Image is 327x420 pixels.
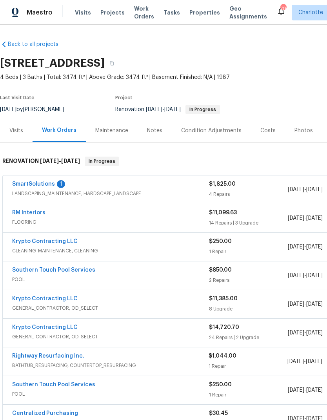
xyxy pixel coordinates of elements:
[288,301,304,307] span: [DATE]
[40,158,80,164] span: -
[209,362,287,370] div: 1 Repair
[288,273,304,278] span: [DATE]
[209,325,239,330] span: $14,720.70
[288,272,323,279] span: -
[209,210,237,215] span: $11,099.63
[288,386,323,394] span: -
[209,276,288,284] div: 2 Repairs
[288,187,304,192] span: [DATE]
[209,181,236,187] span: $1,825.00
[181,127,242,135] div: Condition Adjustments
[209,411,228,416] span: $30.45
[12,304,209,312] span: GENERAL_CONTRACTOR, OD_SELECT
[134,5,154,20] span: Work Orders
[27,9,53,16] span: Maestro
[147,127,162,135] div: Notes
[105,56,119,70] button: Copy Address
[209,334,288,341] div: 24 Repairs | 2 Upgrade
[186,107,219,112] span: In Progress
[57,180,65,188] div: 1
[287,358,322,365] span: -
[189,9,220,16] span: Properties
[288,244,304,250] span: [DATE]
[12,411,78,416] a: Centralized Purchasing
[115,107,220,112] span: Renovation
[306,215,323,221] span: [DATE]
[100,9,125,16] span: Projects
[306,187,323,192] span: [DATE]
[229,5,267,20] span: Geo Assignments
[209,219,288,227] div: 14 Repairs | 3 Upgrade
[12,181,55,187] a: SmartSolutions
[61,158,80,164] span: [DATE]
[115,95,133,100] span: Project
[12,239,78,244] a: Krypto Contracting LLC
[164,107,181,112] span: [DATE]
[12,276,209,283] span: POOL
[12,267,95,273] a: Southern Touch Pool Services
[209,391,288,399] div: 1 Repair
[306,301,323,307] span: [DATE]
[75,9,91,16] span: Visits
[12,382,95,387] a: Southern Touch Pool Services
[288,330,304,336] span: [DATE]
[209,239,232,244] span: $250.00
[146,107,181,112] span: -
[294,127,313,135] div: Photos
[288,243,323,251] span: -
[209,382,232,387] span: $250.00
[209,353,236,359] span: $1,044.00
[306,330,323,336] span: [DATE]
[209,248,288,256] div: 1 Repair
[306,273,323,278] span: [DATE]
[288,300,323,308] span: -
[2,157,80,166] h6: RENOVATION
[12,210,45,215] a: RM Interiors
[288,186,323,194] span: -
[288,387,304,393] span: [DATE]
[280,5,286,13] div: 70
[40,158,59,164] span: [DATE]
[163,10,180,15] span: Tasks
[12,390,209,398] span: POOL
[12,353,84,359] a: Rightway Resurfacing Inc.
[146,107,162,112] span: [DATE]
[288,329,323,337] span: -
[260,127,276,135] div: Costs
[306,244,323,250] span: [DATE]
[42,126,76,134] div: Work Orders
[209,296,238,301] span: $11,385.00
[209,305,288,313] div: 8 Upgrade
[12,333,209,341] span: GENERAL_CONTRACTOR, OD_SELECT
[209,190,288,198] div: 4 Repairs
[12,190,209,197] span: LANDSCAPING_MAINTENANCE, HARDSCAPE_LANDSCAPE
[85,157,118,165] span: In Progress
[298,9,323,16] span: Charlotte
[209,267,232,273] span: $850.00
[306,387,323,393] span: [DATE]
[12,296,78,301] a: Krypto Contracting LLC
[12,218,209,226] span: FLOORING
[306,359,322,364] span: [DATE]
[9,127,23,135] div: Visits
[288,214,323,222] span: -
[12,247,209,255] span: CLEANING_MAINTENANCE, CLEANING
[12,325,78,330] a: Krypto Contracting LLC
[287,359,304,364] span: [DATE]
[12,362,209,369] span: BATHTUB_RESURFACING, COUNTERTOP_RESURFACING
[288,215,304,221] span: [DATE]
[95,127,128,135] div: Maintenance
